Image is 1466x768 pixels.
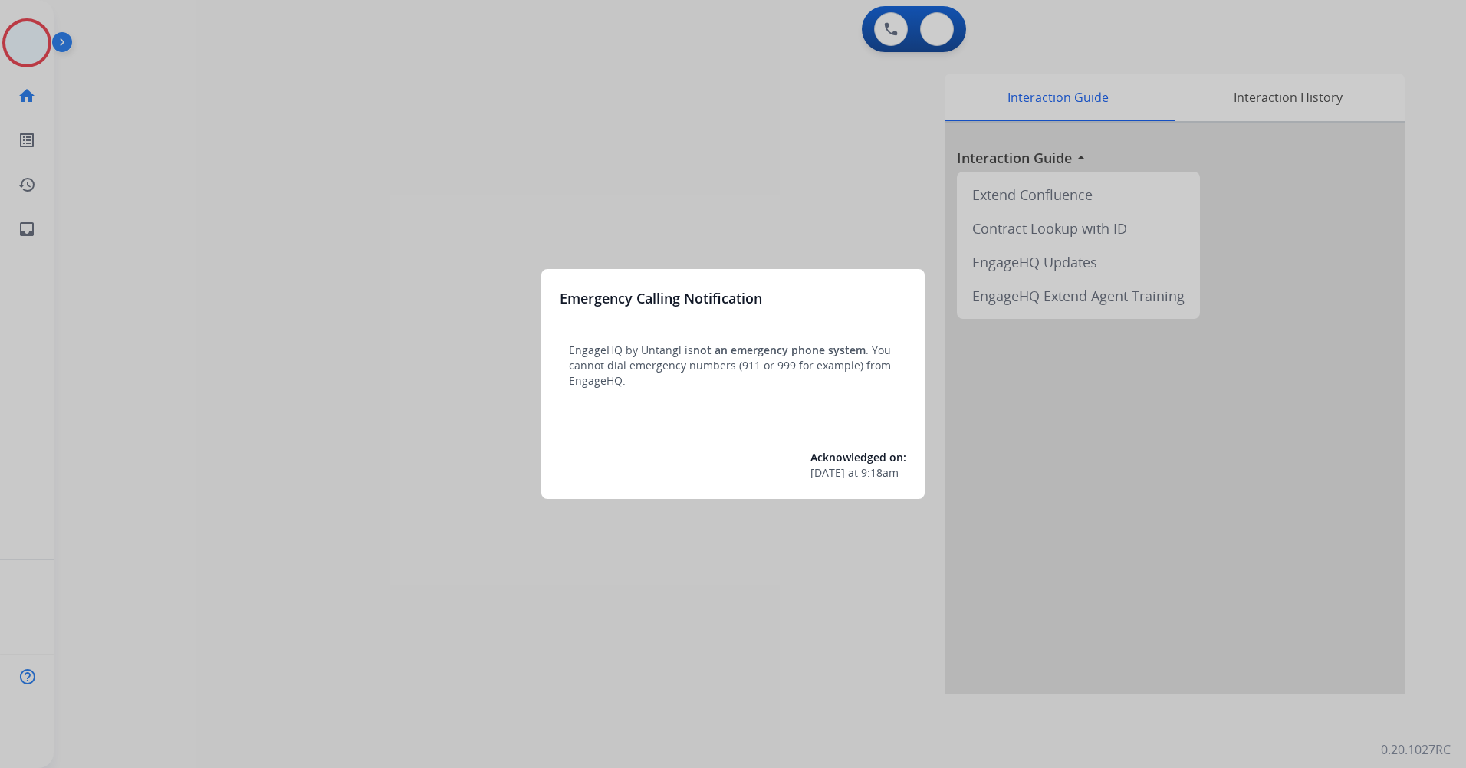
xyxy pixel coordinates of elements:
span: 9:18am [861,465,899,481]
span: not an emergency phone system [693,343,866,357]
div: at [810,465,906,481]
span: [DATE] [810,465,845,481]
span: Acknowledged on: [810,450,906,464]
p: EngageHQ by Untangl is . You cannot dial emergency numbers (911 or 999 for example) from EngageHQ. [569,343,897,389]
h3: Emergency Calling Notification [560,287,762,309]
p: 0.20.1027RC [1381,740,1451,759]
